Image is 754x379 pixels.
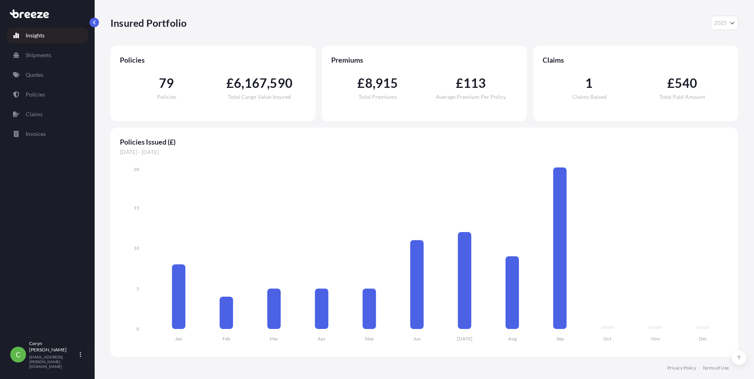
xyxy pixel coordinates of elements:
span: Claims Raised [572,94,607,100]
p: Claims [26,110,43,118]
span: , [373,77,375,89]
tspan: 0 [136,326,139,332]
a: Shipments [7,47,88,63]
span: Total Premiums [358,94,397,100]
a: Insights [7,28,88,43]
span: Total Paid Amount [659,94,705,100]
span: Claims [543,55,729,65]
span: [DATE] - [DATE] [120,148,729,156]
tspan: 10 [134,245,139,251]
tspan: Jun [413,336,421,342]
a: Claims [7,106,88,122]
tspan: Oct [603,336,612,342]
a: Privacy Policy [667,365,696,371]
p: Coryn [PERSON_NAME] [29,340,78,353]
span: £ [667,77,675,89]
a: Quotes [7,67,88,83]
tspan: Jan [175,336,182,342]
span: £ [357,77,365,89]
span: £ [456,77,463,89]
tspan: Sep [556,336,564,342]
button: Year Selector [711,16,738,30]
span: 79 [159,77,174,89]
tspan: Dec [699,336,707,342]
span: £ [226,77,234,89]
tspan: Mar [270,336,278,342]
span: , [241,77,244,89]
span: 6 [234,77,241,89]
span: 540 [675,77,698,89]
span: Policies [157,94,176,100]
a: Policies [7,87,88,102]
span: 113 [463,77,486,89]
tspan: May [365,336,374,342]
p: [EMAIL_ADDRESS][PERSON_NAME][DOMAIN_NAME] [29,355,78,369]
p: Invoices [26,130,46,138]
tspan: Aug [508,336,517,342]
span: Premiums [331,55,517,65]
span: , [267,77,270,89]
p: Insured Portfolio [110,17,187,29]
tspan: [DATE] [457,336,472,342]
a: Invoices [7,126,88,142]
tspan: 5 [136,286,139,292]
span: 2025 [714,19,727,27]
p: Policies [26,91,45,98]
p: Shipments [26,51,51,59]
tspan: Nov [651,336,660,342]
p: Insights [26,32,45,39]
span: 1 [585,77,593,89]
span: 8 [365,77,373,89]
tspan: 15 [134,205,139,211]
span: Policies Issued (£) [120,137,729,147]
span: C [16,351,21,359]
a: Terms of Use [702,365,729,371]
span: 167 [244,77,267,89]
span: Policies [120,55,306,65]
span: Average Premium Per Policy [436,94,506,100]
span: Total Cargo Value Insured [228,94,291,100]
span: 590 [270,77,293,89]
span: 915 [375,77,398,89]
tspan: Apr [317,336,326,342]
tspan: Feb [222,336,230,342]
tspan: 20 [134,166,139,172]
p: Quotes [26,71,43,79]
